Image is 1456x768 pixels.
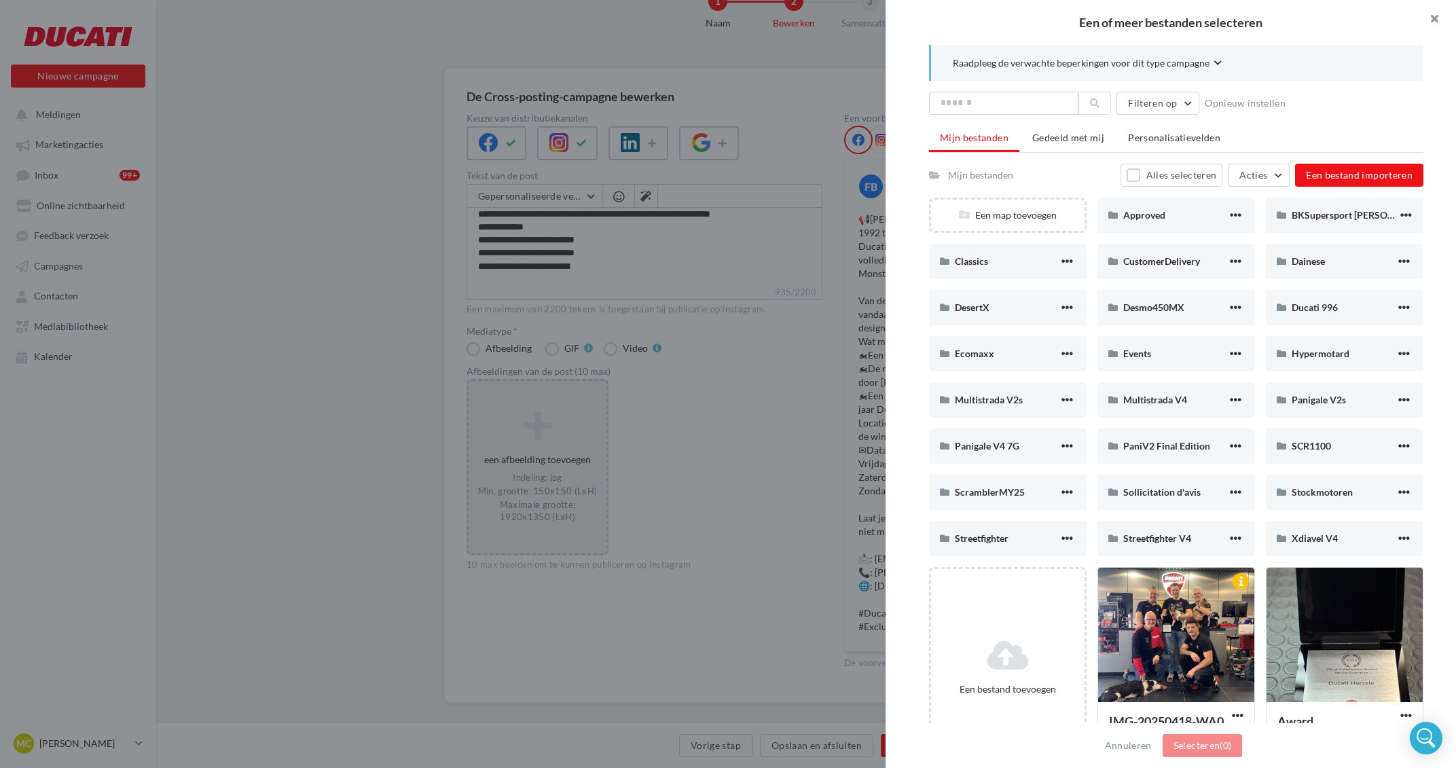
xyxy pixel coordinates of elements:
[948,168,1013,182] div: Mijn bestanden
[1228,164,1290,187] button: Acties
[1123,348,1151,359] span: Events
[1292,486,1353,498] span: Stockmotoren
[1123,209,1165,221] span: Approved
[1121,164,1222,187] button: Alles selecteren
[955,532,1008,544] span: Streetfighter
[953,56,1209,70] span: Raadpleeg de verwachte beperkingen voor dit type campagne
[1292,209,1430,221] span: BKSupersport [PERSON_NAME]
[1123,255,1200,267] span: CustomerDelivery
[1292,532,1338,544] span: Xdiavel V4
[1123,532,1191,544] span: Streetfighter V4
[931,208,1085,222] div: Een map toevoegen
[1032,132,1104,143] span: Gedeeld met mij
[1292,394,1346,405] span: Panigale V2s
[955,440,1019,452] span: Panigale V4 7G
[1220,739,1231,751] span: (0)
[1306,169,1413,181] span: Een bestand importeren
[1123,394,1187,405] span: Multistrada V4
[1239,169,1267,181] span: Acties
[940,132,1008,143] span: Mijn bestanden
[1277,714,1313,729] span: Award
[1410,722,1442,754] div: Open Intercom Messenger
[955,348,994,359] span: Ecomaxx
[1123,486,1201,498] span: Sollicitation d'avis
[1292,255,1325,267] span: Dainese
[1109,714,1224,745] span: IMG-20250418-WA0019
[955,255,988,267] span: Classics
[936,682,1079,696] div: Een bestand toevoegen
[1292,301,1338,313] span: Ducati 996
[1163,734,1243,757] button: Selecteren(0)
[1295,164,1423,187] button: Een bestand importeren
[955,394,1023,405] span: Multistrada V2s
[1116,92,1199,115] button: Filteren op
[953,56,1222,73] button: Raadpleeg de verwachte beperkingen voor dit type campagne
[1292,348,1349,359] span: Hypermotard
[955,301,989,313] span: DesertX
[1123,440,1210,452] span: PaniV2 Final Edition
[907,16,1434,29] h2: Een of meer bestanden selecteren
[1128,132,1220,143] span: Personalisatievelden
[1099,737,1157,754] button: Annuleren
[1123,301,1184,313] span: Desmo450MX
[1292,440,1331,452] span: SCR1100
[955,486,1025,498] span: ScramblerMY25
[1199,95,1291,111] button: Opnieuw instellen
